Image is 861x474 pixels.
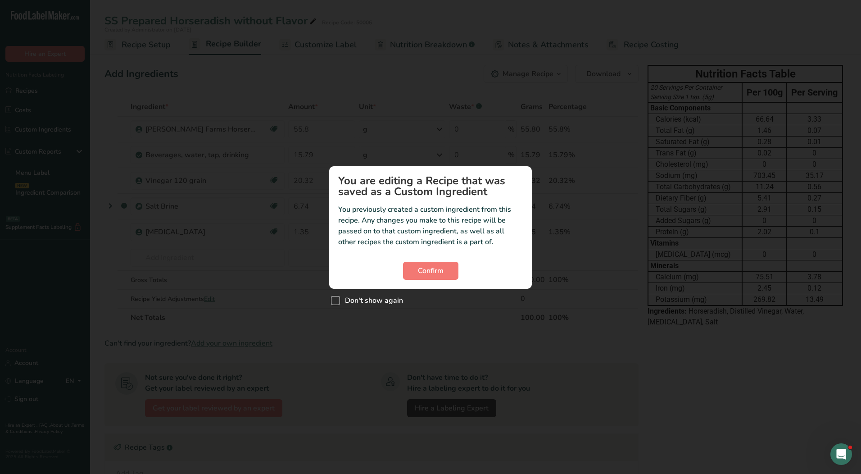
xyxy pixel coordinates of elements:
button: Confirm [403,262,458,280]
h1: You are editing a Recipe that was saved as a Custom Ingredient [338,175,523,197]
span: Confirm [418,265,444,276]
span: Don't show again [340,296,403,305]
iframe: Intercom live chat [830,443,852,465]
p: You previously created a custom ingredient from this recipe. Any changes you make to this recipe ... [338,204,523,247]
